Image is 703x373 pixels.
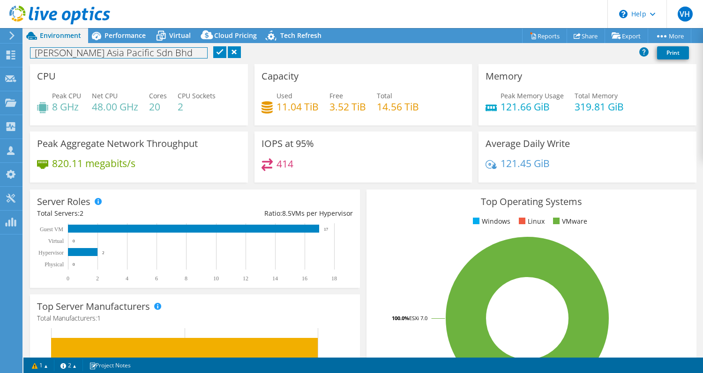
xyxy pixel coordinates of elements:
span: Free [329,91,343,100]
span: Net CPU [92,91,118,100]
h3: CPU [37,71,56,81]
a: Share [567,29,605,43]
span: 2 [80,209,83,218]
text: 17 [324,227,329,232]
span: Performance [105,31,146,40]
h3: Peak Aggregate Network Throughput [37,139,198,149]
span: Virtual [169,31,191,40]
span: 8.5 [282,209,292,218]
h4: 11.04 TiB [277,102,319,112]
h3: Top Server Manufacturers [37,301,150,312]
h3: Capacity [262,71,299,81]
text: Hypervisor [38,249,64,256]
span: Cloud Pricing [214,31,257,40]
h1: [PERSON_NAME] Asia Pacific Sdn Bhd [30,48,207,58]
a: Project Notes [82,359,137,371]
h3: Memory [486,71,522,81]
text: 0 [73,262,75,267]
text: 16 [302,275,307,282]
text: 4 [126,275,128,282]
li: VMware [551,216,587,227]
li: Linux [516,216,545,227]
h4: 14.56 TiB [377,102,419,112]
h4: 8 GHz [52,102,81,112]
text: Guest VM [40,226,63,233]
text: 6 [155,275,158,282]
h4: 820.11 megabits/s [52,158,135,168]
a: Export [605,29,648,43]
span: Total Memory [575,91,618,100]
h4: 3.52 TiB [329,102,366,112]
a: More [648,29,691,43]
span: Peak Memory Usage [501,91,564,100]
h4: 121.66 GiB [501,102,564,112]
h3: Top Operating Systems [374,197,689,207]
text: 0 [67,275,69,282]
tspan: ESXi 7.0 [409,314,427,322]
text: Virtual [48,238,64,244]
h3: IOPS at 95% [262,139,314,149]
text: 14 [272,275,278,282]
h3: Average Daily Write [486,139,570,149]
tspan: 100.0% [392,314,409,322]
span: Peak CPU [52,91,81,100]
a: 2 [54,359,83,371]
div: Total Servers: [37,208,195,219]
li: Windows [471,216,510,227]
h4: 48.00 GHz [92,102,138,112]
a: Reports [522,29,567,43]
h4: 20 [149,102,167,112]
text: 0 [73,239,75,243]
span: 1 [97,314,101,322]
span: Used [277,91,292,100]
text: 2 [102,250,105,255]
text: 10 [213,275,219,282]
span: CPU Sockets [178,91,216,100]
text: 12 [243,275,248,282]
span: Environment [40,31,81,40]
h4: 414 [277,159,293,169]
text: Physical [45,261,64,268]
h4: 121.45 GiB [501,158,550,168]
h4: Total Manufacturers: [37,313,353,323]
h4: 2 [178,102,216,112]
text: 18 [331,275,337,282]
text: 8 [185,275,187,282]
div: Ratio: VMs per Hypervisor [195,208,353,219]
h3: Server Roles [37,197,90,207]
a: 1 [25,359,54,371]
span: Cores [149,91,167,100]
h4: 319.81 GiB [575,102,624,112]
span: Tech Refresh [280,31,322,40]
svg: \n [619,10,628,18]
a: Print [657,46,689,59]
text: 2 [96,275,99,282]
span: VH [678,7,693,22]
span: Total [377,91,392,100]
